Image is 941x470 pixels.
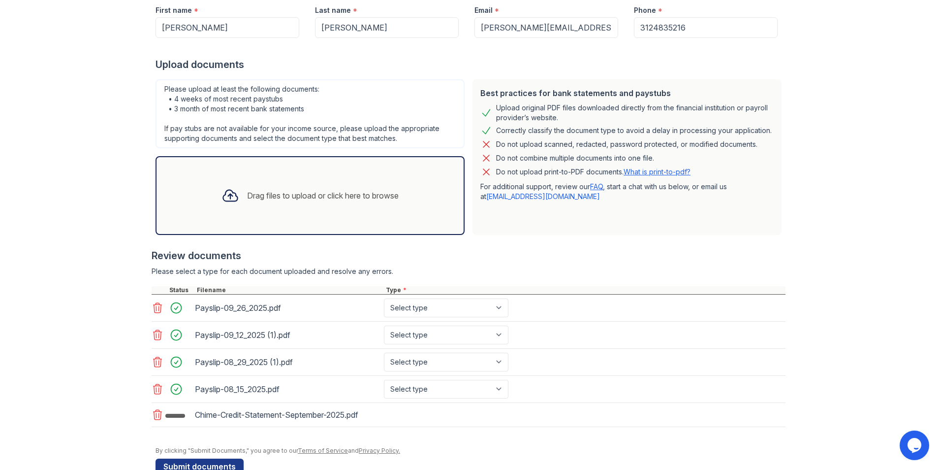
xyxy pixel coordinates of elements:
[156,447,785,455] div: By clicking "Submit Documents," you agree to our and
[195,407,380,423] div: Chime-Credit-Statement-September-2025.pdf
[496,152,654,164] div: Do not combine multiple documents into one file.
[634,5,656,15] label: Phone
[590,182,603,191] a: FAQ
[156,79,465,148] div: Please upload at least the following documents: • 4 weeks of most recent paystubs • 3 month of mo...
[480,182,774,201] p: For additional support, review our , start a chat with us below, or email us at
[195,286,384,294] div: Filename
[195,354,380,370] div: Payslip-08_29_2025 (1).pdf
[486,192,600,201] a: [EMAIL_ADDRESS][DOMAIN_NAME]
[315,5,351,15] label: Last name
[195,381,380,397] div: Payslip-08_15_2025.pdf
[156,58,785,71] div: Upload documents
[359,447,400,454] a: Privacy Policy.
[152,267,785,276] div: Please select a type for each document uploaded and resolve any errors.
[474,5,493,15] label: Email
[247,190,399,201] div: Drag files to upload or click here to browse
[496,138,757,150] div: Do not upload scanned, redacted, password protected, or modified documents.
[195,327,380,343] div: Payslip-09_12_2025 (1).pdf
[496,167,690,177] p: Do not upload print-to-PDF documents.
[496,103,774,123] div: Upload original PDF files downloaded directly from the financial institution or payroll provider’...
[900,431,931,460] iframe: chat widget
[480,87,774,99] div: Best practices for bank statements and paystubs
[195,300,380,316] div: Payslip-09_26_2025.pdf
[496,125,772,136] div: Correctly classify the document type to avoid a delay in processing your application.
[156,5,192,15] label: First name
[152,249,785,263] div: Review documents
[298,447,348,454] a: Terms of Service
[624,168,690,176] a: What is print-to-pdf?
[167,286,195,294] div: Status
[384,286,785,294] div: Type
